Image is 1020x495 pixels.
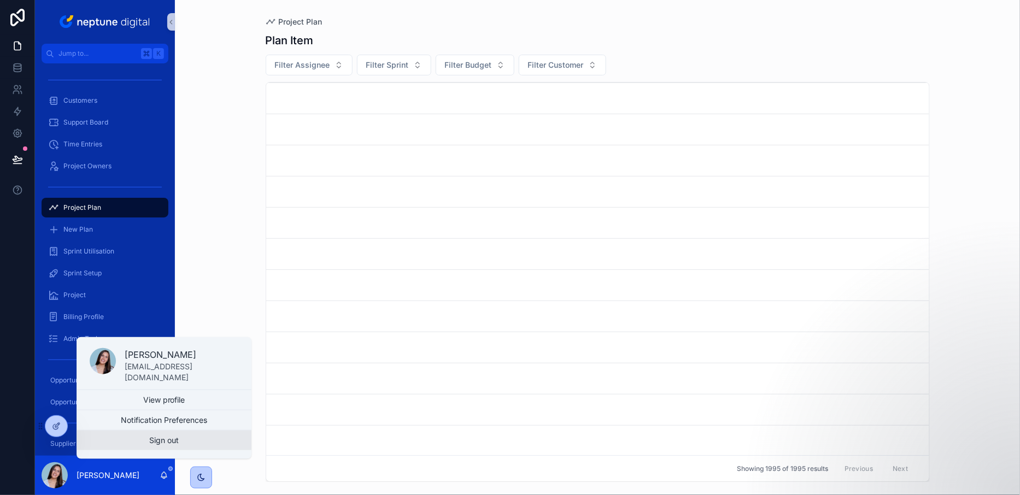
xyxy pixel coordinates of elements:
[42,263,168,283] a: Sprint Setup
[77,470,139,481] p: [PERSON_NAME]
[42,329,168,349] a: Admin Task
[50,398,107,406] span: Opportunity Board
[50,376,92,385] span: Opportunities
[275,60,330,70] span: Filter Assignee
[63,313,104,321] span: Billing Profile
[154,49,163,58] span: K
[42,134,168,154] a: Time Entries
[63,118,108,127] span: Support Board
[366,60,409,70] span: Filter Sprint
[436,55,514,75] button: Select Button
[42,91,168,110] a: Customers
[42,220,168,239] a: New Plan
[42,285,168,305] a: Project
[42,307,168,327] a: Billing Profile
[445,60,492,70] span: Filter Budget
[801,413,1020,490] iframe: Intercom notifications message
[63,291,86,299] span: Project
[77,431,251,450] button: Sign out
[528,60,584,70] span: Filter Customer
[42,370,168,390] a: Opportunities
[42,44,168,63] button: Jump to...K
[279,16,323,27] span: Project Plan
[77,410,251,430] button: Notification Preferences
[125,348,238,361] p: [PERSON_NAME]
[63,247,114,256] span: Sprint Utilisation
[519,55,606,75] button: Select Button
[42,198,168,217] a: Project Plan
[266,55,353,75] button: Select Button
[63,140,102,149] span: Time Entries
[42,113,168,132] a: Support Board
[42,156,168,176] a: Project Owners
[58,49,137,58] span: Jump to...
[35,63,175,456] div: scrollable content
[125,361,238,383] p: [EMAIL_ADDRESS][DOMAIN_NAME]
[42,241,168,261] a: Sprint Utilisation
[266,33,314,48] h1: Plan Item
[357,55,431,75] button: Select Button
[63,334,99,343] span: Admin Task
[63,225,93,234] span: New Plan
[63,203,101,212] span: Project Plan
[63,162,112,170] span: Project Owners
[63,96,97,105] span: Customers
[266,16,323,27] a: Project Plan
[42,434,168,453] a: Suppliers
[42,392,168,412] a: Opportunity Board
[77,390,251,410] a: View profile
[63,269,102,278] span: Sprint Setup
[50,439,79,448] span: Suppliers
[737,464,828,473] span: Showing 1995 of 1995 results
[57,13,153,31] img: App logo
